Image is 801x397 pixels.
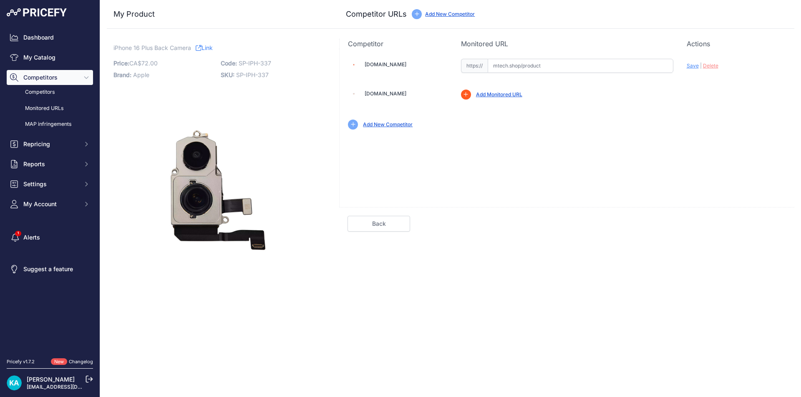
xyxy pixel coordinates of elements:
span: Competitors [23,73,78,82]
a: Add New Competitor [425,11,475,17]
a: Link [196,42,213,53]
a: Back [348,216,410,232]
span: SP-IPH-337 [239,60,271,67]
span: Delete [703,62,718,69]
a: Add Monitored URL [476,91,522,97]
a: [EMAIL_ADDRESS][DOMAIN_NAME] [27,384,114,390]
a: Changelog [69,359,93,365]
span: Price: [113,60,129,67]
a: Alerts [7,230,93,245]
button: My Account [7,197,93,212]
a: MAP infringements [7,117,93,132]
span: iPhone 16 Plus Back Camera [113,42,191,53]
h3: Competitor URLs [346,8,407,20]
h3: My Product [113,8,322,20]
a: My Catalog [7,50,93,65]
span: My Account [23,200,78,208]
p: Monitored URL [461,39,673,49]
a: [DOMAIN_NAME] [365,61,406,67]
button: Competitors [7,70,93,85]
a: Dashboard [7,30,93,45]
span: Code: [221,60,237,67]
div: Pricefy v1.7.2 [7,358,35,365]
button: Reports [7,157,93,172]
span: New [51,358,67,365]
img: Pricefy Logo [7,8,67,17]
span: Settings [23,180,78,188]
a: Suggest a feature [7,262,93,277]
span: https:// [461,59,488,73]
span: | [700,62,702,69]
p: Competitor [348,39,447,49]
span: SKU: [221,71,234,78]
button: Settings [7,177,93,192]
a: [DOMAIN_NAME] [365,90,406,97]
span: Brand: [113,71,131,78]
span: 72.00 [141,60,158,67]
input: mtech.shop/product [488,59,673,73]
a: Add New Competitor [363,121,413,127]
a: Competitors [7,85,93,100]
span: Apple [133,71,149,78]
button: Repricing [7,137,93,152]
span: SP-IPH-337 [236,71,269,78]
span: Save [687,62,699,69]
span: Repricing [23,140,78,148]
p: CA$ [113,57,216,69]
span: Reports [23,160,78,168]
a: Monitored URLs [7,101,93,116]
nav: Sidebar [7,30,93,348]
p: Actions [687,39,786,49]
a: [PERSON_NAME] [27,376,75,383]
